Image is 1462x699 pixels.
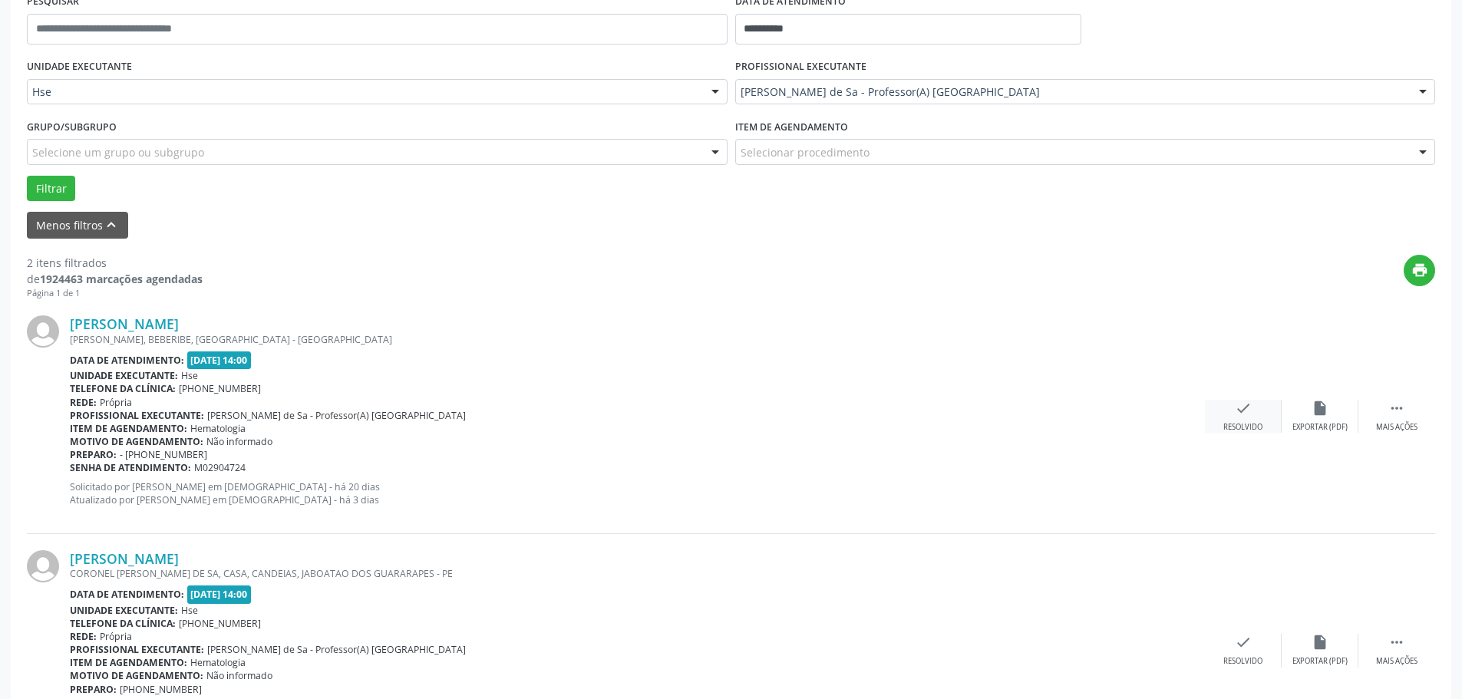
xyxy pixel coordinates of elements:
[70,369,178,382] b: Unidade executante:
[1376,422,1417,433] div: Mais ações
[70,567,1205,580] div: CORONEL [PERSON_NAME] DE SA, CASA, CANDEIAS, JABOATAO DOS GUARARAPES - PE
[27,176,75,202] button: Filtrar
[187,585,252,603] span: [DATE] 14:00
[1376,656,1417,667] div: Mais ações
[70,315,179,332] a: [PERSON_NAME]
[70,480,1205,506] p: Solicitado por [PERSON_NAME] em [DEMOGRAPHIC_DATA] - há 20 dias Atualizado por [PERSON_NAME] em [...
[70,588,184,601] b: Data de atendimento:
[27,315,59,348] img: img
[187,351,252,369] span: [DATE] 14:00
[1292,422,1348,433] div: Exportar (PDF)
[70,435,203,448] b: Motivo de agendamento:
[190,422,246,435] span: Hematologia
[70,354,184,367] b: Data de atendimento:
[1411,262,1428,279] i: print
[70,669,203,682] b: Motivo de agendamento:
[70,422,187,435] b: Item de agendamento:
[190,656,246,669] span: Hematologia
[70,643,204,656] b: Profissional executante:
[1235,400,1252,417] i: check
[70,333,1205,346] div: [PERSON_NAME], BEBERIBE, [GEOGRAPHIC_DATA] - [GEOGRAPHIC_DATA]
[207,643,466,656] span: [PERSON_NAME] de Sa - Professor(A) [GEOGRAPHIC_DATA]
[27,255,203,271] div: 2 itens filtrados
[1292,656,1348,667] div: Exportar (PDF)
[70,409,204,422] b: Profissional executante:
[741,84,1404,100] span: [PERSON_NAME] de Sa - Professor(A) [GEOGRAPHIC_DATA]
[100,630,132,643] span: Própria
[40,272,203,286] strong: 1924463 marcações agendadas
[70,550,179,567] a: [PERSON_NAME]
[70,448,117,461] b: Preparo:
[179,617,261,630] span: [PHONE_NUMBER]
[741,144,870,160] span: Selecionar procedimento
[1223,422,1262,433] div: Resolvido
[103,216,120,233] i: keyboard_arrow_up
[27,271,203,287] div: de
[735,115,848,139] label: Item de agendamento
[181,369,198,382] span: Hse
[32,84,696,100] span: Hse
[206,435,272,448] span: Não informado
[70,461,191,474] b: Senha de atendimento:
[27,287,203,300] div: Página 1 de 1
[32,144,204,160] span: Selecione um grupo ou subgrupo
[70,382,176,395] b: Telefone da clínica:
[70,396,97,409] b: Rede:
[120,683,202,696] span: [PHONE_NUMBER]
[27,55,132,79] label: UNIDADE EXECUTANTE
[70,617,176,630] b: Telefone da clínica:
[206,669,272,682] span: Não informado
[1223,656,1262,667] div: Resolvido
[1388,634,1405,651] i: 
[27,212,128,239] button: Menos filtroskeyboard_arrow_up
[1312,400,1328,417] i: insert_drive_file
[70,630,97,643] b: Rede:
[179,382,261,395] span: [PHONE_NUMBER]
[70,683,117,696] b: Preparo:
[207,409,466,422] span: [PERSON_NAME] de Sa - Professor(A) [GEOGRAPHIC_DATA]
[1388,400,1405,417] i: 
[1404,255,1435,286] button: print
[27,115,117,139] label: Grupo/Subgrupo
[181,604,198,617] span: Hse
[735,55,866,79] label: PROFISSIONAL EXECUTANTE
[100,396,132,409] span: Própria
[70,604,178,617] b: Unidade executante:
[1312,634,1328,651] i: insert_drive_file
[27,550,59,582] img: img
[1235,634,1252,651] i: check
[70,656,187,669] b: Item de agendamento:
[120,448,207,461] span: - [PHONE_NUMBER]
[194,461,246,474] span: M02904724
